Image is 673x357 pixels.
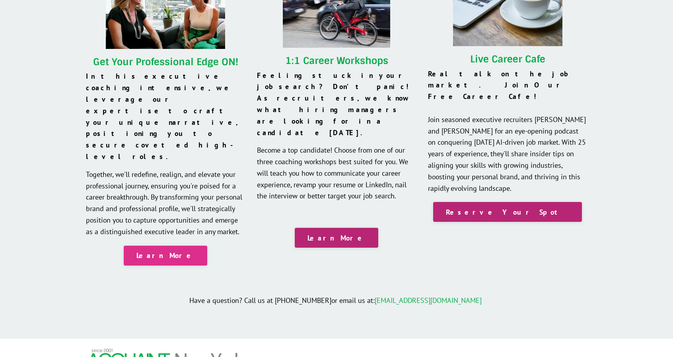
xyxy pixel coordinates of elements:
[428,69,568,101] span: Real talk on the job market. Join Our Free Career Cafe!
[285,54,388,67] a: 1:1 Career Workshops
[86,72,239,161] span: In this executive coaching intensive, we leverage our expertise to craft your unique narrative, p...
[257,71,413,137] strong: Feeling stuck in your job search? Don’t panic! As recruiters, we know what hiring managers are lo...
[470,53,545,65] a: Live Career Cafe
[257,145,416,202] p: Become a top candidate! Choose from one of our three coaching workshops best suited for you. We w...
[124,246,207,266] a: Learn More
[189,296,331,305] span: Have a question? Call us at [PHONE_NUMBER]
[93,56,238,68] a: Get Your Professional Edge ON!
[375,296,482,305] a: [EMAIL_ADDRESS][DOMAIN_NAME]
[86,170,242,236] span: Together, we'll redefine, realign, and elevate your professional journey, ensuring you're poised ...
[428,68,587,194] p: Join seasoned executive recruiters [PERSON_NAME] and [PERSON_NAME] for an eye-opening podcast on ...
[331,296,375,305] span: or email us at:
[295,228,378,248] a: Learn More
[433,202,582,222] a: Reserve Your Spot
